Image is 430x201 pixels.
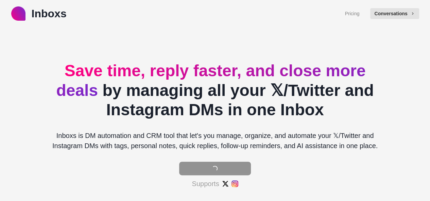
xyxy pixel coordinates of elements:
a: logoInboxs [11,5,67,22]
h2: by managing all your 𝕏/Twitter and Instagram DMs in one Inbox [47,61,384,120]
img: # [222,180,229,187]
p: Inboxs [32,5,67,22]
p: Supports [192,179,219,189]
img: # [231,180,238,187]
a: Pricing [345,10,359,17]
button: Conversations [370,8,419,19]
span: Save time, reply faster, and close more deals [56,62,365,99]
img: logo [11,6,25,21]
p: Inboxs is DM automation and CRM tool that let's you manage, organize, and automate your 𝕏/Twitter... [47,130,384,151]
